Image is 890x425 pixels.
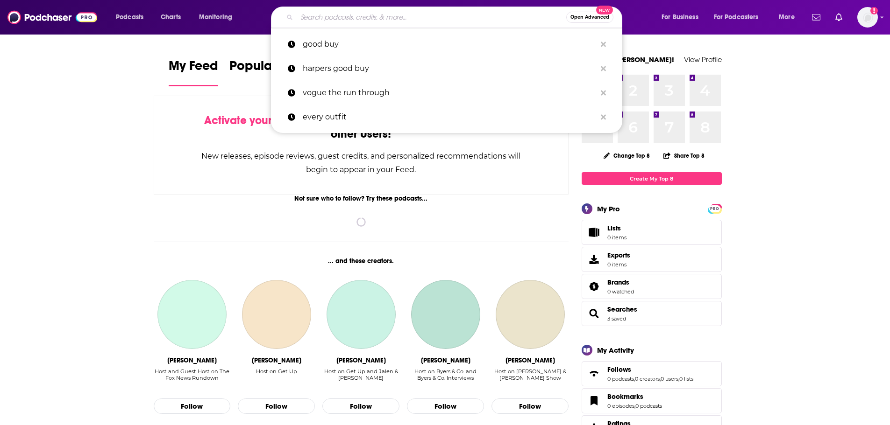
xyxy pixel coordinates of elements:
span: Monitoring [199,11,232,24]
div: My Activity [597,346,634,355]
span: , [634,403,635,409]
button: open menu [655,10,710,25]
div: Jalen Rose [336,356,386,364]
span: Follows [582,361,722,386]
div: Host on Get Up and Jalen & [PERSON_NAME] [322,368,399,381]
button: Open AdvancedNew [566,12,613,23]
span: 0 items [607,234,627,241]
a: Exports [582,247,722,272]
span: Lists [607,224,627,232]
button: Follow [154,398,231,414]
span: Charts [161,11,181,24]
div: Search podcasts, credits, & more... [280,7,631,28]
p: vogue the run through [303,81,596,105]
span: More [779,11,795,24]
div: Host on [PERSON_NAME] & [PERSON_NAME] Show [491,368,569,381]
a: Mike Greenberg [242,280,311,349]
div: Host on Get Up [256,368,297,375]
a: PRO [709,205,720,212]
span: For Podcasters [714,11,759,24]
div: Mike Greenberg [252,356,301,364]
span: Brands [607,278,629,286]
div: by following Podcasts, Creators, Lists, and other Users! [201,114,522,141]
a: Jalen Rose [327,280,396,349]
input: Search podcasts, credits, & more... [297,10,566,25]
span: Open Advanced [570,15,609,20]
a: 3 saved [607,315,626,322]
a: My Feed [169,58,218,86]
span: , [678,376,679,382]
div: Host and Guest Host on The Fox News Rundown [154,368,231,388]
span: Activate your Feed [204,113,300,127]
button: Share Top 8 [663,146,705,165]
span: Bookmarks [607,392,643,401]
a: 0 podcasts [607,376,634,382]
a: Follows [585,367,604,380]
a: Dave Anthony [157,280,227,349]
div: ... and these creators. [154,257,569,265]
span: Brands [582,274,722,299]
a: Searches [585,307,604,320]
span: Searches [582,301,722,326]
a: View Profile [684,55,722,64]
a: 0 lists [679,376,693,382]
button: open menu [192,10,244,25]
a: Create My Top 8 [582,172,722,185]
a: Brands [585,280,604,293]
div: Host and Guest Host on The Fox News Rundown [154,368,231,381]
div: Host on Byers & Co. and Byers & Co. Interviews [407,368,484,381]
span: For Business [662,11,698,24]
div: Host on Get Up and Jalen & Jacoby [322,368,399,388]
div: Host on Byers & Co. and Byers & Co. Interviews [407,368,484,388]
a: 0 watched [607,288,634,295]
div: New releases, episode reviews, guest credits, and personalized recommendations will begin to appe... [201,149,522,176]
button: Follow [491,398,569,414]
button: Change Top 8 [598,150,656,161]
button: Show profile menu [857,7,878,28]
a: Show notifications dropdown [832,9,846,25]
span: Exports [585,253,604,266]
div: Dave Anthony [167,356,217,364]
button: open menu [772,10,806,25]
a: 0 creators [635,376,660,382]
span: , [660,376,661,382]
p: harpers good buy [303,56,596,81]
div: Ben Davis [506,356,555,364]
span: Exports [607,251,630,259]
img: User Profile [857,7,878,28]
button: open menu [109,10,156,25]
a: Bookmarks [585,394,604,407]
a: 0 episodes [607,403,634,409]
a: Show notifications dropdown [808,9,824,25]
span: Podcasts [116,11,143,24]
a: Bookmarks [607,392,662,401]
a: Charts [155,10,186,25]
a: harpers good buy [271,56,622,81]
div: Not sure who to follow? Try these podcasts... [154,195,569,202]
p: every outfit [303,105,596,129]
a: Brands [607,278,634,286]
a: 0 podcasts [635,403,662,409]
button: Follow [322,398,399,414]
span: New [596,6,613,14]
a: Searches [607,305,637,314]
a: Popular Feed [229,58,309,86]
a: Brian Byers [411,280,480,349]
a: vogue the run through [271,81,622,105]
span: Logged in as kathrynwhite [857,7,878,28]
span: Lists [607,224,621,232]
a: Welcome [PERSON_NAME]! [582,55,674,64]
span: Lists [585,226,604,239]
span: 0 items [607,261,630,268]
button: Follow [407,398,484,414]
span: Popular Feed [229,58,309,79]
button: Follow [238,398,315,414]
div: Host on Ben Davis & Kelly K Show [491,368,569,388]
span: , [634,376,635,382]
a: Follows [607,365,693,374]
p: good buy [303,32,596,56]
span: Follows [607,365,631,374]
